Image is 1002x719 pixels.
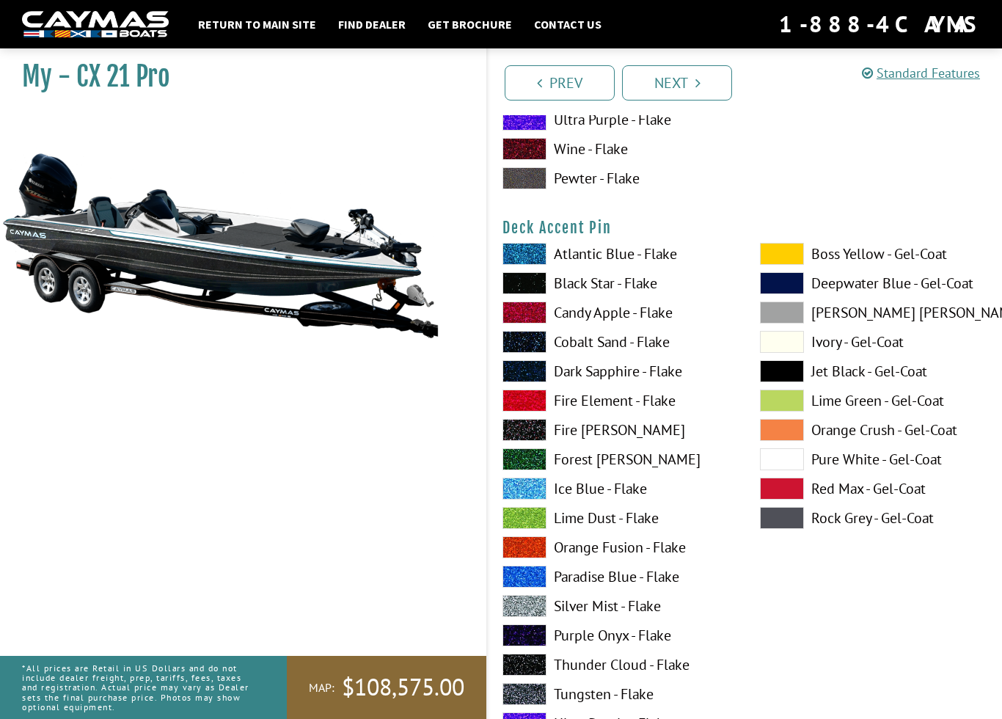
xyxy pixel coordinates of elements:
[501,63,1002,101] ul: Pagination
[502,272,731,294] label: Black Star - Flake
[779,8,980,40] div: 1-888-4CAYMAS
[527,15,609,34] a: Contact Us
[502,507,731,529] label: Lime Dust - Flake
[191,15,323,34] a: Return to main site
[502,478,731,500] label: Ice Blue - Flake
[760,272,988,294] label: Deepwater Blue - Gel-Coat
[760,448,988,470] label: Pure White - Gel-Coat
[502,419,731,441] label: Fire [PERSON_NAME]
[502,167,731,189] label: Pewter - Flake
[420,15,519,34] a: Get Brochure
[622,65,732,101] a: Next
[502,448,731,470] label: Forest [PERSON_NAME]
[502,536,731,558] label: Orange Fusion - Flake
[502,109,731,131] label: Ultra Purple - Flake
[760,507,988,529] label: Rock Grey - Gel-Coat
[760,243,988,265] label: Boss Yellow - Gel-Coat
[342,672,464,703] span: $108,575.00
[502,683,731,705] label: Tungsten - Flake
[502,390,731,412] label: Fire Element - Flake
[502,595,731,617] label: Silver Mist - Flake
[505,65,615,101] a: Prev
[760,390,988,412] label: Lime Green - Gel-Coat
[760,478,988,500] label: Red Max - Gel-Coat
[287,656,486,719] a: MAP:$108,575.00
[862,65,980,81] a: Standard Features
[502,331,731,353] label: Cobalt Sand - Flake
[760,360,988,382] label: Jet Black - Gel-Coat
[760,419,988,441] label: Orange Crush - Gel-Coat
[22,60,450,93] h1: My - CX 21 Pro
[502,243,731,265] label: Atlantic Blue - Flake
[502,654,731,676] label: Thunder Cloud - Flake
[502,302,731,324] label: Candy Apple - Flake
[760,331,988,353] label: Ivory - Gel-Coat
[309,680,334,696] span: MAP:
[502,360,731,382] label: Dark Sapphire - Flake
[760,302,988,324] label: [PERSON_NAME] [PERSON_NAME] - Gel-Coat
[22,11,169,38] img: white-logo-c9c8dbefe5ff5ceceb0f0178aa75bf4bb51f6bca0971e226c86eb53dfe498488.png
[502,138,731,160] label: Wine - Flake
[502,566,731,588] label: Paradise Blue - Flake
[22,656,254,719] p: *All prices are Retail in US Dollars and do not include dealer freight, prep, tariffs, fees, taxe...
[502,624,731,646] label: Purple Onyx - Flake
[331,15,413,34] a: Find Dealer
[502,219,987,237] h4: Deck Accent Pin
